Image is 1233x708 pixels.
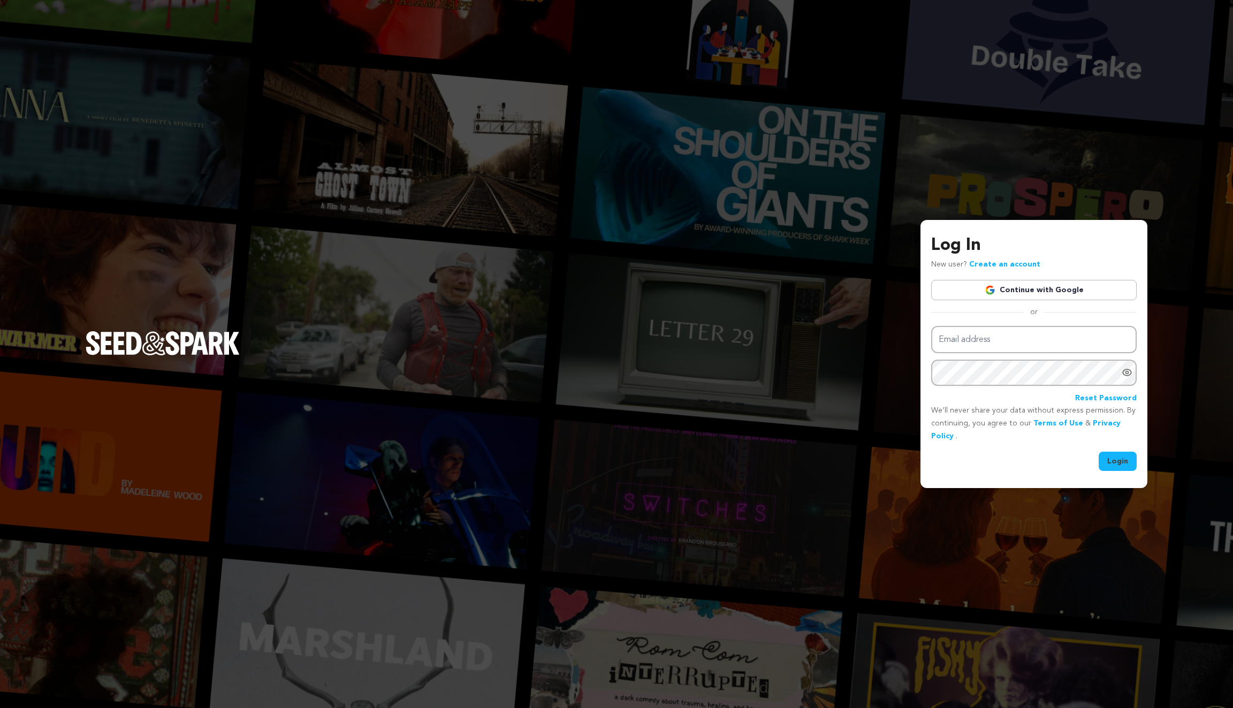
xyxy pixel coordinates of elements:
a: Show password as plain text. Warning: this will display your password on the screen. [1122,367,1132,378]
a: Create an account [969,261,1040,268]
a: Continue with Google [931,280,1137,300]
a: Terms of Use [1033,420,1083,427]
img: Seed&Spark Logo [86,331,240,355]
button: Login [1099,452,1137,471]
p: We’ll never share your data without express permission. By continuing, you agree to our & . [931,405,1137,443]
span: or [1024,307,1044,317]
img: Google logo [985,285,995,295]
h3: Log In [931,233,1137,258]
a: Seed&Spark Homepage [86,331,240,376]
p: New user? [931,258,1040,271]
input: Email address [931,326,1137,353]
a: Reset Password [1075,392,1137,405]
a: Privacy Policy [931,420,1121,440]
